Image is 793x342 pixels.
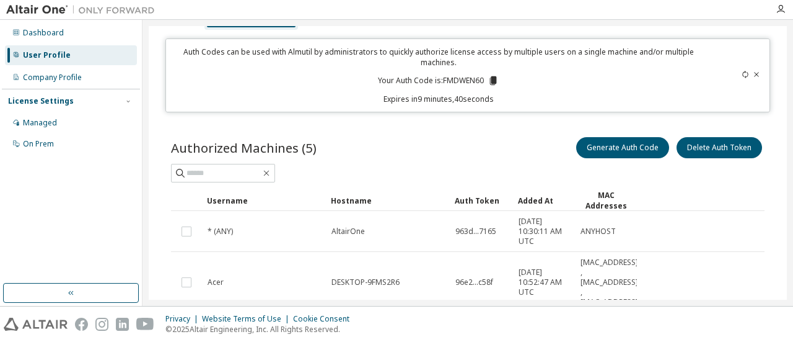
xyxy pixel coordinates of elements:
[202,314,293,324] div: Website Terms of Use
[23,28,64,38] div: Dashboard
[677,137,762,158] button: Delete Auth Token
[576,137,669,158] button: Generate Auth Code
[165,324,357,335] p: © 2025 Altair Engineering, Inc. All Rights Reserved.
[8,96,74,106] div: License Settings
[455,277,493,287] span: 96e2...c58f
[331,191,445,210] div: Hostname
[378,75,499,86] p: Your Auth Code is: FMDWEN60
[519,217,569,246] span: [DATE] 10:30:11 AM UTC
[293,314,357,324] div: Cookie Consent
[581,258,638,307] span: [MAC_ADDRESS] , [MAC_ADDRESS] , [MAC_ADDRESS]
[173,47,703,68] p: Auth Codes can be used with Almutil by administrators to quickly authorize license access by mult...
[23,118,57,128] div: Managed
[455,191,508,210] div: Auth Token
[165,314,202,324] div: Privacy
[116,318,129,331] img: linkedin.svg
[580,190,632,211] div: MAC Addresses
[331,277,400,287] span: DESKTOP-9FMS2R6
[173,94,703,104] p: Expires in 9 minutes, 40 seconds
[95,318,108,331] img: instagram.svg
[331,227,365,236] span: AltairOne
[75,318,88,331] img: facebook.svg
[207,191,321,210] div: Username
[518,191,570,210] div: Added At
[581,227,616,236] span: ANYHOST
[455,227,496,236] span: 963d...7165
[23,50,71,60] div: User Profile
[171,139,317,156] span: Authorized Machines (5)
[6,4,161,16] img: Altair One
[208,227,233,236] span: * (ANY)
[4,318,68,331] img: altair_logo.svg
[136,318,154,331] img: youtube.svg
[519,268,569,297] span: [DATE] 10:52:47 AM UTC
[208,277,224,287] span: Acer
[23,73,82,83] div: Company Profile
[23,139,54,149] div: On Prem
